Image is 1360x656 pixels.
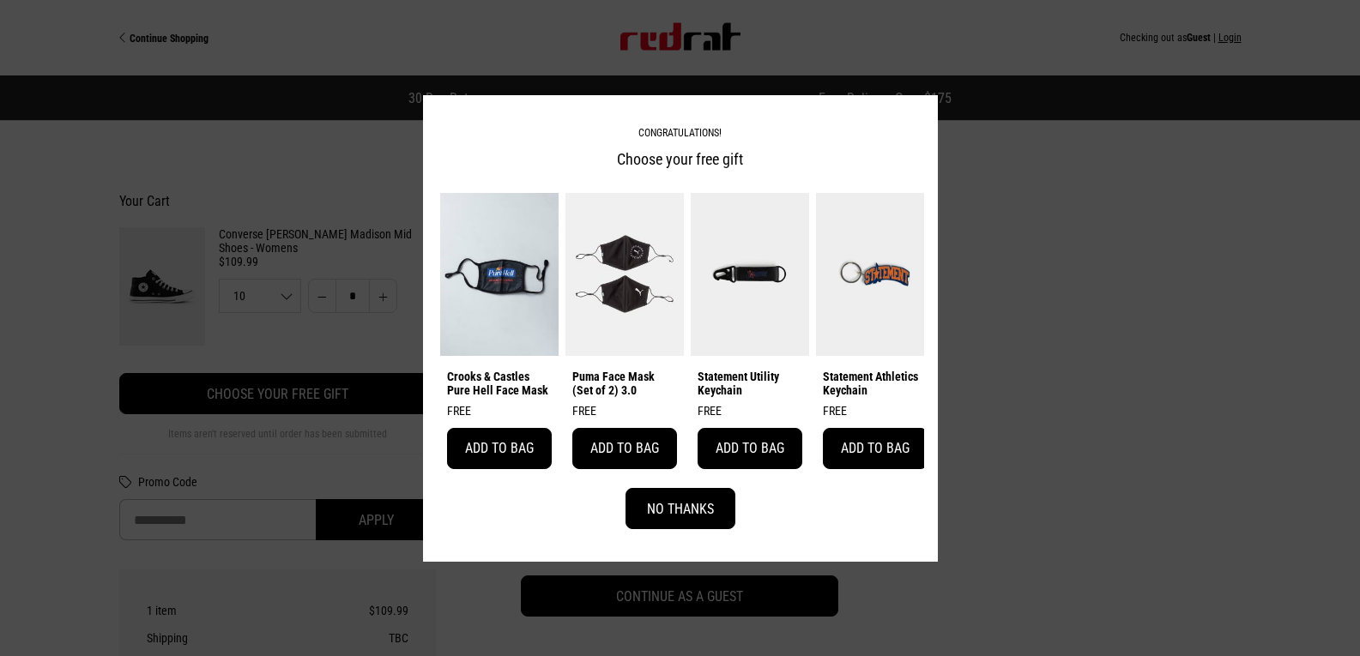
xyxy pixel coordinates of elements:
button: Add to bag [572,428,677,469]
span: FREE [823,404,847,418]
span: FREE [447,404,471,418]
button: Add to bag [447,428,552,469]
button: Add to bag [698,428,802,469]
span: FREE [572,404,596,418]
p: Congratulations! [437,122,924,142]
img: Statement Utility Keychain [691,192,809,355]
a: Puma Face Mask (Set of 2) 3.0 [572,370,677,397]
a: Crooks & Castles Pure Hell Face Mask [447,370,552,397]
span: FREE [698,404,722,418]
button: No Thanks [626,488,735,529]
button: Add to bag [823,428,928,469]
h2: Choose your free gift [437,146,924,172]
a: Statement Athletics Keychain [823,370,928,397]
img: Puma Face Mask (Set of 2) 3.0 [565,192,684,355]
img: Statement Athletics Keychain [816,192,934,355]
a: Statement Utility Keychain [698,370,802,397]
img: Crooks & Castles Pure Hell Face Mask [440,192,559,355]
